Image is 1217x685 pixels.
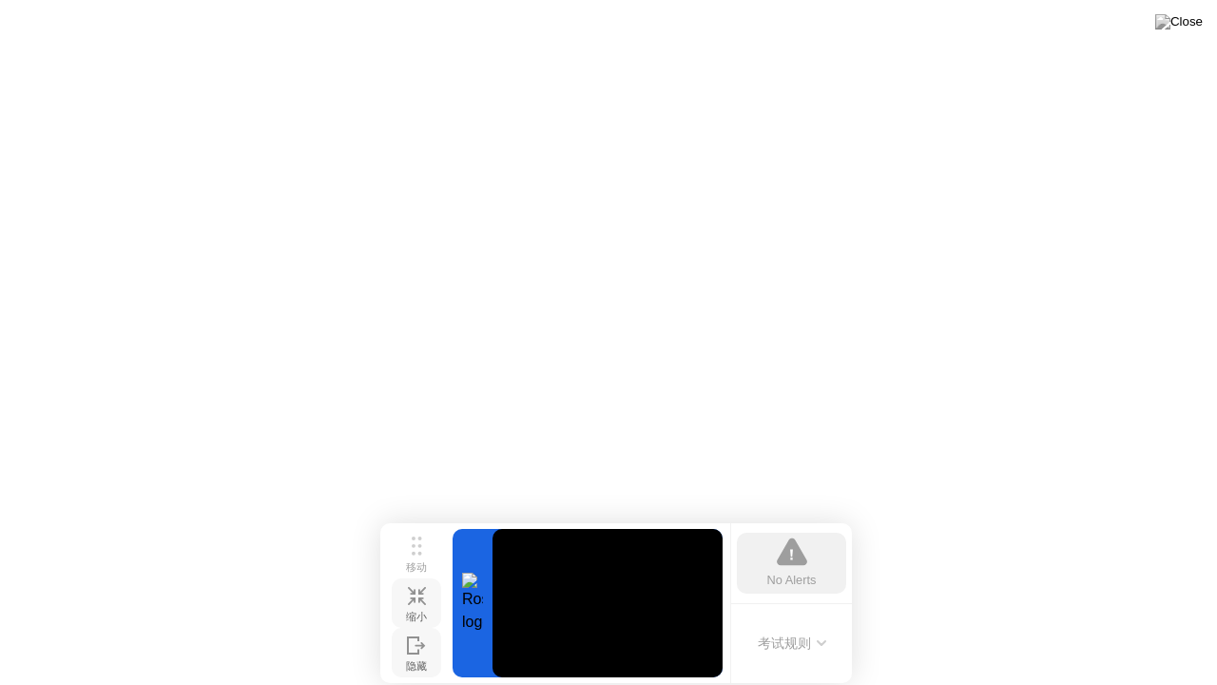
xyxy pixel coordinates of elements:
button: 移动 [392,529,441,578]
div: 缩小 [406,611,427,624]
button: 隐藏 [392,628,441,677]
div: No Alerts [767,571,817,589]
img: Close [1155,14,1203,29]
div: 隐藏 [406,660,427,674]
div: 移动 [406,561,427,575]
button: 考试规则 [752,634,832,654]
button: 缩小 [392,578,441,628]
